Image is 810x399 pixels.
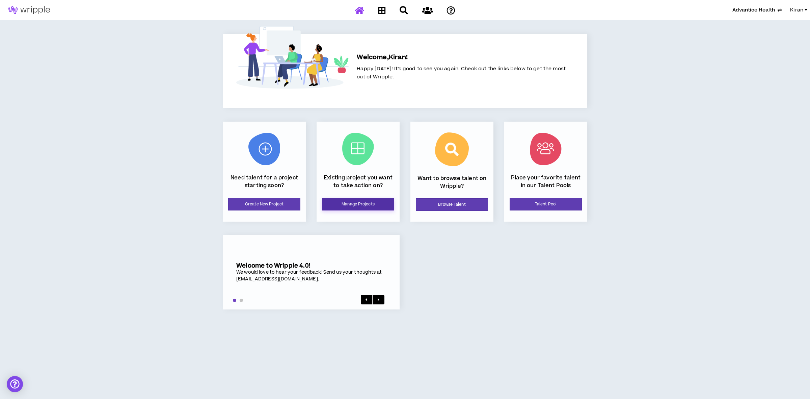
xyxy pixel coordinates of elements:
span: Kiran [790,6,803,14]
div: We would love to hear your feedback! Send us your thoughts at [EMAIL_ADDRESS][DOMAIN_NAME]. [236,269,386,282]
a: Talent Pool [510,198,582,210]
span: Advantice Health [732,6,775,14]
h5: Welcome to Wripple 4.0! [236,262,386,269]
img: Current Projects [342,133,374,165]
p: Want to browse talent on Wripple? [416,175,488,190]
h5: Welcome, Kiran ! [357,53,566,62]
p: Need talent for a project starting soon? [228,174,300,189]
a: Manage Projects [322,198,394,210]
img: Talent Pool [530,133,562,165]
div: Open Intercom Messenger [7,376,23,392]
span: Happy [DATE]! It's good to see you again. Check out the links below to get the most out of Wripple. [357,65,566,80]
a: Browse Talent [416,198,488,211]
a: Create New Project [228,198,300,210]
p: Place your favorite talent in our Talent Pools [510,174,582,189]
button: Advantice Health [732,6,782,14]
img: New Project [248,133,280,165]
p: Existing project you want to take action on? [322,174,394,189]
